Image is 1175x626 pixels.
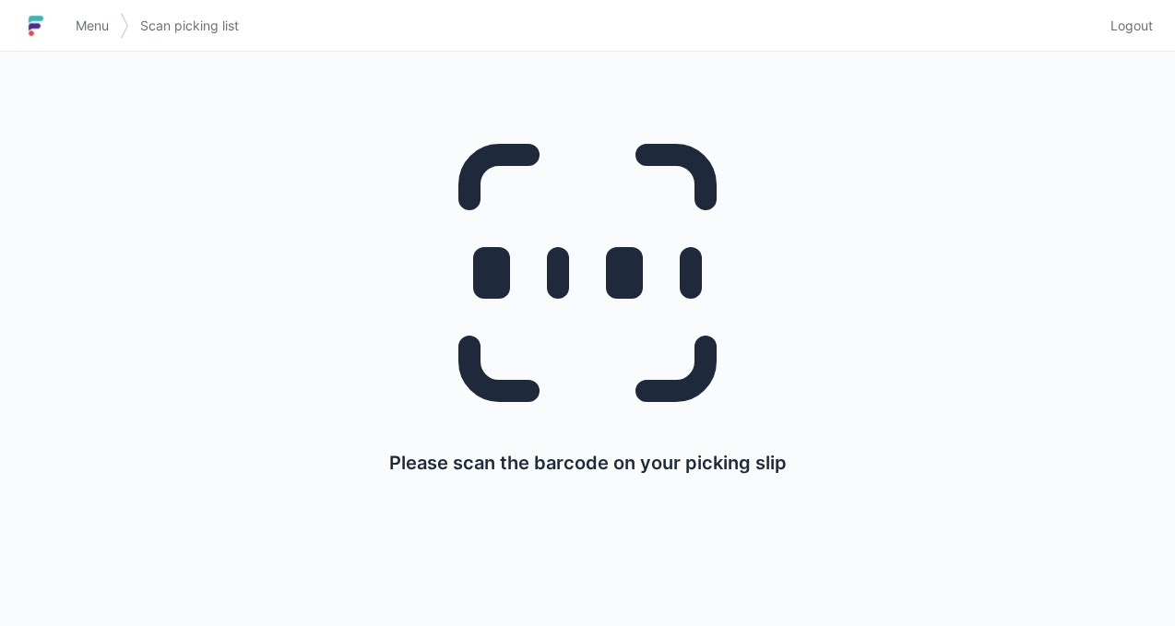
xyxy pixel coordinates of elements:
[22,11,50,41] img: logo-small.jpg
[389,450,787,476] p: Please scan the barcode on your picking slip
[65,9,120,42] a: Menu
[1099,9,1153,42] a: Logout
[120,4,129,48] img: svg>
[1110,17,1153,35] span: Logout
[129,9,250,42] a: Scan picking list
[140,17,239,35] span: Scan picking list
[76,17,109,35] span: Menu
